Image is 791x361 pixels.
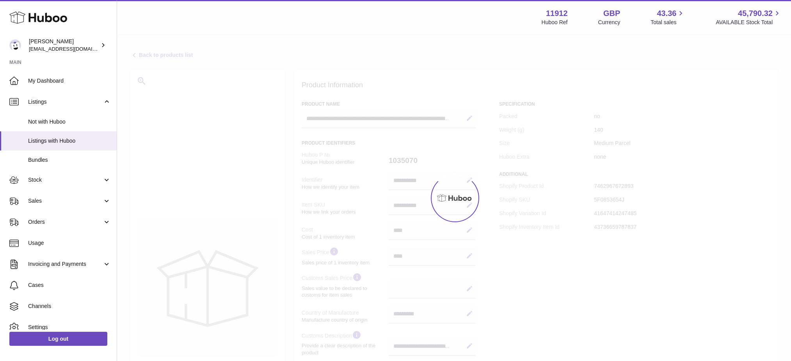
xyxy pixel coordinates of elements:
span: Orders [28,218,103,226]
span: Cases [28,281,111,289]
span: Settings [28,324,111,331]
strong: 11912 [546,8,568,19]
span: [EMAIL_ADDRESS][DOMAIN_NAME] [29,46,115,52]
span: AVAILABLE Stock Total [716,19,782,26]
span: 43.36 [657,8,676,19]
div: [PERSON_NAME] [29,38,99,53]
img: internalAdmin-11912@internal.huboo.com [9,39,21,51]
span: Channels [28,303,111,310]
span: Listings [28,98,103,106]
span: Bundles [28,156,111,164]
div: Huboo Ref [542,19,568,26]
span: Sales [28,197,103,205]
strong: GBP [603,8,620,19]
span: Usage [28,239,111,247]
span: Stock [28,176,103,184]
span: Listings with Huboo [28,137,111,145]
span: Total sales [651,19,685,26]
span: My Dashboard [28,77,111,85]
span: Not with Huboo [28,118,111,126]
a: Log out [9,332,107,346]
span: 45,790.32 [738,8,773,19]
span: Invoicing and Payments [28,260,103,268]
div: Currency [598,19,620,26]
a: 45,790.32 AVAILABLE Stock Total [716,8,782,26]
a: 43.36 Total sales [651,8,685,26]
